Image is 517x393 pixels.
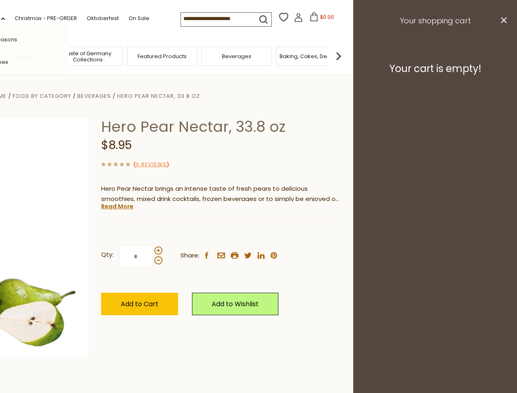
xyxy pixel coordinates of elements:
[101,202,133,210] a: Read More
[119,245,153,268] input: Qty:
[181,251,199,261] span: Share:
[330,48,347,64] img: next arrow
[129,14,149,23] a: On Sale
[101,184,341,204] p: Hero Pear Nectar brings an intense taste of fresh pears to delicious smoothies, mixed drink cockt...
[15,14,77,23] a: Christmas - PRE-ORDER
[138,53,187,59] a: Featured Products
[77,92,111,100] a: Beverages
[320,14,334,20] span: $0.00
[101,250,113,260] strong: Qty:
[222,53,251,59] a: Beverages
[280,53,343,59] a: Baking, Cakes, Desserts
[55,50,120,63] a: Taste of Germany Collections
[101,117,341,136] h1: Hero Pear Nectar, 33.8 oz
[87,14,119,23] a: Oktoberfest
[305,12,339,25] button: $0.00
[192,293,278,315] a: Add to Wishlist
[101,293,178,315] button: Add to Cart
[363,63,507,75] h3: Your cart is empty!
[136,160,167,169] a: 0 Reviews
[121,299,158,309] span: Add to Cart
[133,160,169,168] span: ( )
[101,137,132,153] span: $8.95
[13,92,71,100] a: Food By Category
[117,92,200,100] a: Hero Pear Nectar, 33.8 oz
